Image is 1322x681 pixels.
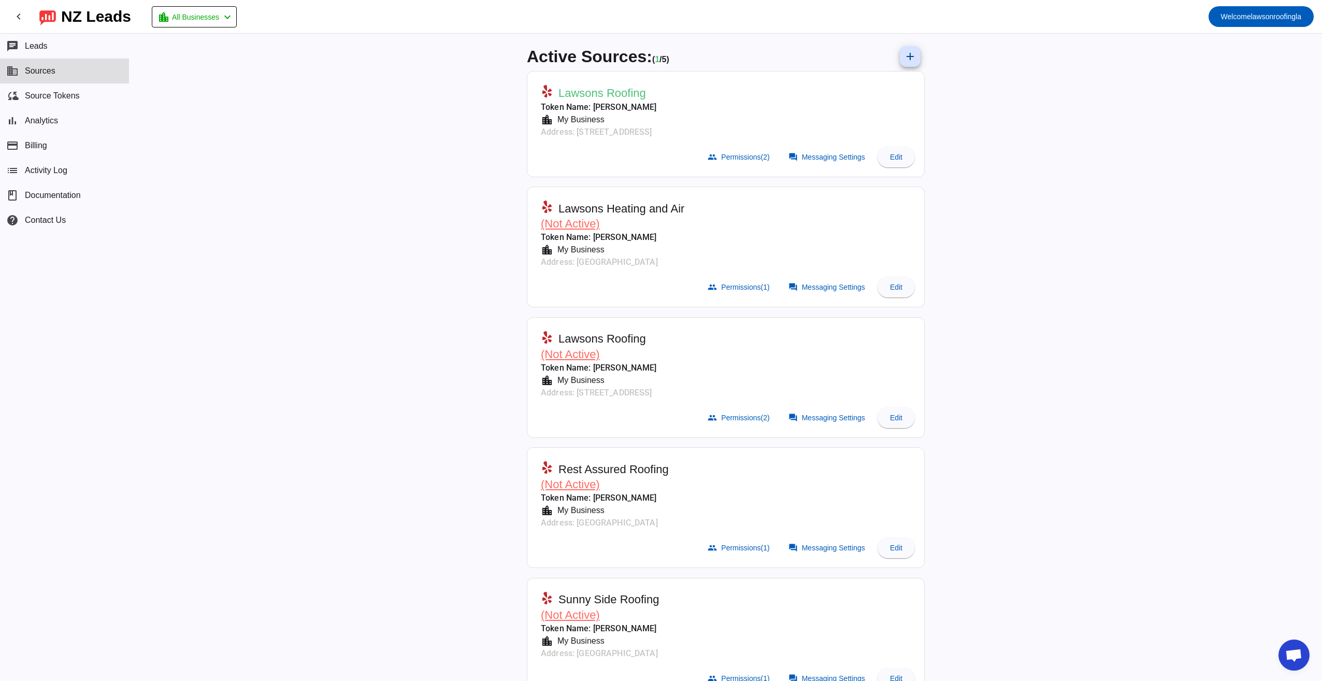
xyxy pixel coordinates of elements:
[541,244,553,256] mat-icon: location_city
[782,407,873,428] button: Messaging Settings
[558,462,669,477] span: Rest Assured Roofing
[6,115,19,127] mat-icon: bar_chart
[701,537,778,558] button: Permissions(1)
[788,152,798,162] mat-icon: forum
[541,622,659,635] mat-card-subtitle: Token Name: [PERSON_NAME]
[802,283,865,291] span: Messaging Settings
[6,164,19,177] mat-icon: list
[558,86,646,101] span: Lawsons Roofing
[25,191,81,200] span: Documentation
[6,214,19,226] mat-icon: help
[541,647,659,660] mat-card-subtitle: Address: [GEOGRAPHIC_DATA]
[761,153,770,161] span: (2)
[761,414,770,422] span: (2)
[721,153,769,161] span: Permissions
[782,537,873,558] button: Messaging Settings
[39,8,56,25] img: logo
[890,153,902,161] span: Edit
[708,543,717,552] mat-icon: group
[761,544,770,552] span: (1)
[6,40,19,52] mat-icon: chat
[553,113,605,126] div: My Business
[25,216,66,225] span: Contact Us
[541,113,553,126] mat-icon: location_city
[662,55,669,64] span: Total
[541,101,657,113] mat-card-subtitle: Token Name: [PERSON_NAME]
[541,492,669,504] mat-card-subtitle: Token Name: [PERSON_NAME]
[708,282,717,292] mat-icon: group
[659,55,662,64] span: /
[6,189,19,202] span: book
[904,50,916,63] mat-icon: add
[701,277,778,297] button: Permissions(1)
[25,141,47,150] span: Billing
[25,91,80,101] span: Source Tokens
[25,41,48,51] span: Leads
[721,283,769,291] span: Permissions
[25,166,67,175] span: Activity Log
[1221,12,1251,21] span: Welcome
[788,282,798,292] mat-icon: forum
[708,152,717,162] mat-icon: group
[701,147,778,167] button: Permissions(2)
[878,537,915,558] button: Edit
[541,504,553,517] mat-icon: location_city
[61,9,131,24] div: NZ Leads
[878,277,915,297] button: Edit
[541,256,684,268] mat-card-subtitle: Address: [GEOGRAPHIC_DATA]
[541,387,657,399] mat-card-subtitle: Address: [STREET_ADDRESS]
[6,90,19,102] mat-icon: cloud_sync
[1278,640,1310,671] div: Open chat
[157,11,170,23] mat-icon: location_city
[890,414,902,422] span: Edit
[553,374,605,387] div: My Business
[802,153,865,161] span: Messaging Settings
[6,139,19,152] mat-icon: payment
[541,478,600,491] span: (Not Active)
[553,635,605,647] div: My Business
[558,332,646,346] span: Lawsons Roofing
[655,55,659,64] span: Working
[541,362,657,374] mat-card-subtitle: Token Name: [PERSON_NAME]
[541,348,600,361] span: (Not Active)
[802,544,865,552] span: Messaging Settings
[541,126,657,138] mat-card-subtitle: Address: [STREET_ADDRESS]
[558,202,684,216] span: Lawsons Heating and Air
[878,407,915,428] button: Edit
[1221,9,1301,24] span: lawsonroofingla
[708,413,717,422] mat-icon: group
[878,147,915,167] button: Edit
[558,592,659,607] span: Sunny Side Roofing
[782,147,873,167] button: Messaging Settings
[701,407,778,428] button: Permissions(2)
[541,608,600,621] span: (Not Active)
[553,244,605,256] div: My Business
[890,283,902,291] span: Edit
[221,11,234,23] mat-icon: chevron_left
[1209,6,1314,27] button: Welcomelawsonroofingla
[788,543,798,552] mat-icon: forum
[761,283,770,291] span: (1)
[6,65,19,77] mat-icon: business
[25,66,55,76] span: Sources
[25,116,58,125] span: Analytics
[721,414,769,422] span: Permissions
[172,10,219,24] span: All Businesses
[721,544,769,552] span: Permissions
[553,504,605,517] div: My Business
[782,277,873,297] button: Messaging Settings
[152,6,237,27] button: All Businesses
[890,544,902,552] span: Edit
[541,517,669,529] mat-card-subtitle: Address: [GEOGRAPHIC_DATA]
[541,217,600,230] span: (Not Active)
[652,55,655,64] span: (
[12,10,25,23] mat-icon: chevron_left
[527,47,652,66] span: Active Sources:
[788,413,798,422] mat-icon: forum
[541,374,553,387] mat-icon: location_city
[541,231,684,244] mat-card-subtitle: Token Name: [PERSON_NAME]
[802,414,865,422] span: Messaging Settings
[541,635,553,647] mat-icon: location_city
